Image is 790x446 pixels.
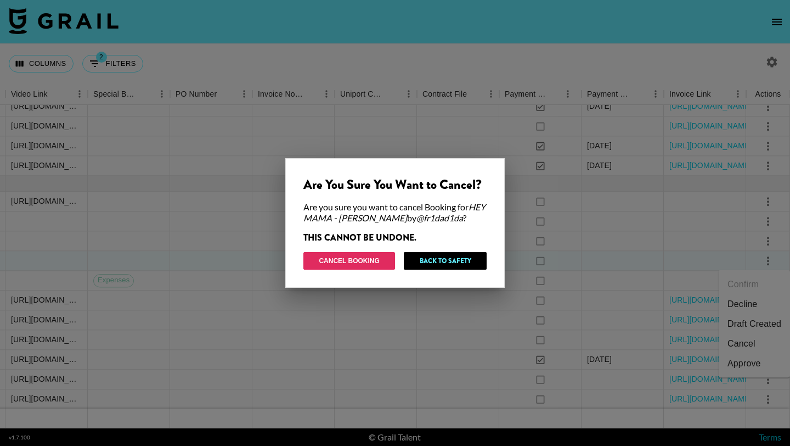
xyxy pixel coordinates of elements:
[303,252,395,270] button: Cancel Booking
[303,232,487,243] div: THIS CANNOT BE UNDONE.
[303,202,486,223] em: HEY MAMA - [PERSON_NAME]
[303,176,487,193] div: Are You Sure You Want to Cancel?
[303,202,487,224] div: Are you sure you want to cancel Booking for by ?
[404,252,487,270] button: Back to Safety
[416,213,463,223] em: @ fr1dad1da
